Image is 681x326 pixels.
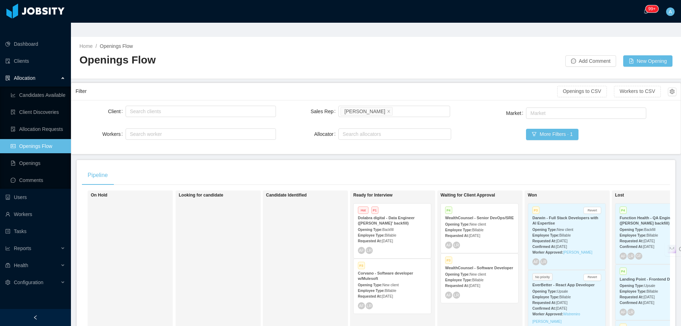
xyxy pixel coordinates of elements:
input: Workers [128,130,132,138]
label: Market [506,110,526,116]
strong: WealthCounsel - Software Developer [445,266,513,270]
span: No priority [532,273,553,281]
a: icon: line-chartCandidates Available [11,88,65,102]
button: icon: filterMore Filters · 1 [526,129,578,140]
button: Revert [583,207,601,214]
span: GF [636,254,641,258]
span: Billable [472,278,483,282]
div: [PERSON_NAME] [344,107,385,115]
span: Billable [647,289,658,293]
div: Market [530,110,639,117]
span: Hot [358,206,369,214]
label: Workers [102,131,126,137]
i: icon: solution [5,76,10,81]
strong: Opening Type: [532,228,557,232]
input: Sales Rep [394,107,398,116]
span: LR [367,303,372,308]
span: Openings Flow [100,43,133,49]
strong: Opening Type: [620,228,644,232]
a: icon: file-searchClient Discoveries [11,105,65,119]
button: Revert [583,274,601,281]
span: Billable [559,233,571,237]
strong: Worker Approved: [532,250,563,254]
strong: Employee Type: [358,233,385,237]
span: P4 [445,206,452,214]
span: Backfill [382,228,394,232]
strong: Function Health - QA Engineer ([PERSON_NAME] backfill) [620,216,676,225]
div: Search worker [130,131,265,138]
span: New client [470,272,486,276]
strong: Confirmed At: [620,301,643,305]
strong: Opening Type: [445,222,470,226]
strong: EverBetter - React App Developer [532,283,595,287]
strong: Opening Type: [445,272,470,276]
span: LR [367,248,372,253]
span: [DATE] [556,301,567,305]
button: Workers to CSV [614,86,661,97]
strong: Opening Type: [358,228,382,232]
strong: Requested At: [358,239,382,243]
a: icon: messageComments [11,173,65,187]
strong: Requested At: [445,284,469,288]
strong: Requested At: [532,239,556,243]
span: [DATE] [643,295,654,299]
div: Filter [76,85,557,98]
span: [DATE] [382,239,393,243]
h2: Openings Flow [79,53,376,67]
strong: Employee Type: [358,289,385,293]
i: icon: line-chart [5,246,10,251]
span: P4 [620,267,627,275]
span: Billable [472,228,483,232]
span: Allocation [14,75,35,81]
span: [DATE] [556,239,567,243]
input: Client [128,107,132,116]
div: Search clients [130,108,268,115]
a: icon: auditClients [5,54,65,68]
strong: Requested At: [445,234,469,238]
strong: Requested At: [532,301,556,305]
span: P3 [445,256,452,264]
strong: Employee Type: [445,278,472,282]
label: Client [108,109,126,114]
span: / [95,43,97,49]
strong: Confirmed At: [620,245,643,249]
span: [DATE] [643,301,654,305]
span: AF [446,243,451,247]
div: Pipeline [82,165,113,185]
strong: Employee Type: [620,289,647,293]
span: Billable [385,289,396,293]
strong: Employee Type: [532,233,559,237]
span: P3 [358,262,365,269]
a: icon: userWorkers [5,207,65,221]
span: LR [629,310,634,315]
span: [DATE] [643,239,654,243]
span: [DATE] [556,306,567,310]
h1: Looking for candidate [179,193,278,198]
span: P1 [371,206,378,214]
span: [DATE] [469,234,480,238]
i: icon: close [387,109,391,114]
label: Sales Rep [311,109,338,114]
strong: Requested At: [620,295,643,299]
span: AF [621,254,626,258]
strong: Worker Approved: [532,312,563,316]
h1: On Hold [91,193,190,198]
a: icon: idcardOpenings Flow [11,139,65,153]
input: Market [528,109,532,117]
span: Reports [14,245,31,251]
label: Allocator [314,131,338,137]
span: [DATE] [469,284,480,288]
span: AF [533,260,538,264]
strong: Employee Type: [532,295,559,299]
h1: Waiting for Client Approval [441,193,540,198]
a: [PERSON_NAME] [563,250,592,254]
span: LR [541,260,547,264]
span: Configuration [14,280,43,285]
button: Openings to CSV [557,86,607,97]
strong: Opening Type: [358,283,382,287]
span: [DATE] [643,245,654,249]
a: icon: file-doneAllocation Requests [11,122,65,136]
span: Upsale [557,289,568,293]
strong: Employee Type: [445,228,472,232]
div: Search allocators [343,131,444,138]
